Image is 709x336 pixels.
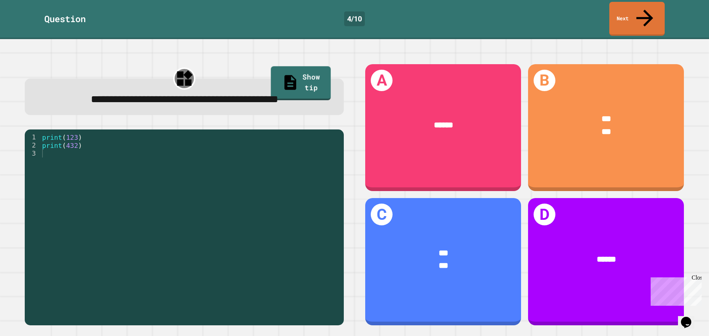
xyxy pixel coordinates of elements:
div: 4 / 10 [344,11,365,26]
div: 3 [25,149,41,157]
a: Show tip [271,66,330,100]
h1: A [371,70,393,91]
h1: D [534,204,555,225]
div: Chat with us now!Close [3,3,51,47]
h1: B [534,70,555,91]
h1: C [371,204,393,225]
div: 2 [25,141,41,149]
div: Question [44,12,86,25]
a: Next [609,2,665,36]
iframe: chat widget [678,306,702,329]
iframe: chat widget [648,274,702,306]
div: 1 [25,133,41,141]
